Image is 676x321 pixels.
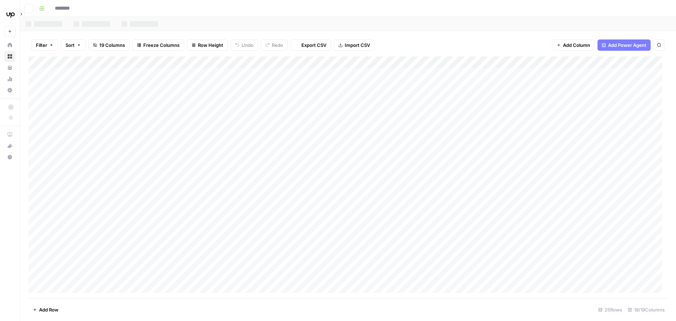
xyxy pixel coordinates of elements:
[242,42,254,49] span: Undo
[4,51,15,62] a: Browse
[187,39,228,51] button: Row Height
[36,42,47,49] span: Filter
[4,140,15,152] button: What's new?
[4,62,15,73] a: Your Data
[552,39,595,51] button: Add Column
[5,141,15,151] div: What's new?
[4,85,15,96] a: Settings
[4,6,15,23] button: Workspace: Upwork
[65,42,75,49] span: Sort
[301,42,326,49] span: Export CSV
[88,39,130,51] button: 19 Columns
[608,42,646,49] span: Add Power Agent
[272,42,283,49] span: Redo
[4,129,15,140] a: AirOps Academy
[61,39,86,51] button: Sort
[334,39,375,51] button: Import CSV
[4,8,17,21] img: Upwork Logo
[4,73,15,85] a: Usage
[595,304,625,315] div: 25 Rows
[143,42,180,49] span: Freeze Columns
[29,304,63,315] button: Add Row
[261,39,288,51] button: Redo
[4,152,15,163] button: Help + Support
[39,306,58,313] span: Add Row
[231,39,258,51] button: Undo
[563,42,590,49] span: Add Column
[198,42,223,49] span: Row Height
[290,39,331,51] button: Export CSV
[99,42,125,49] span: 19 Columns
[625,304,668,315] div: 19/19 Columns
[31,39,58,51] button: Filter
[132,39,184,51] button: Freeze Columns
[345,42,370,49] span: Import CSV
[4,39,15,51] a: Home
[597,39,651,51] button: Add Power Agent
